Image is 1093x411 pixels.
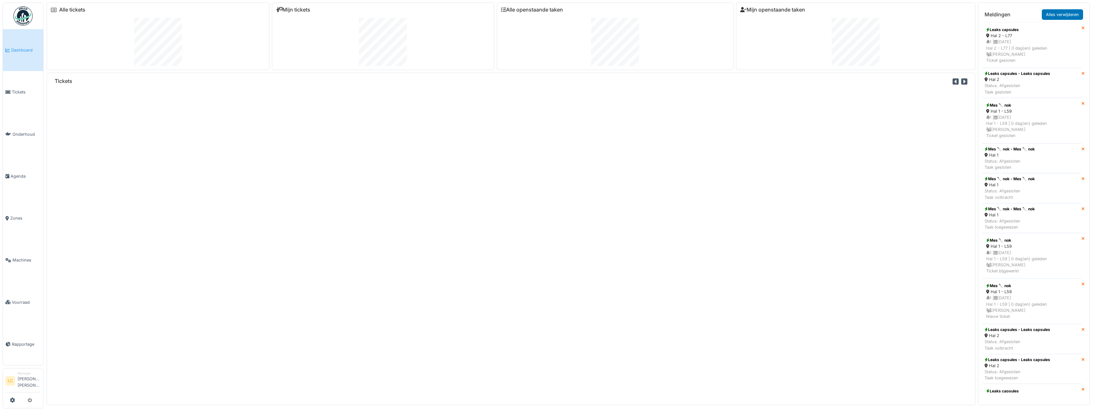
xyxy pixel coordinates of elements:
div: Mes 🔪 nok - Mes 🔪 nok [985,146,1035,152]
a: Mijn tickets [276,7,310,13]
div: Mes 🔪 nok [986,102,1077,108]
a: Alle tickets [59,7,85,13]
div: Status: Afgesloten Taak volbracht [985,188,1035,200]
div: Leaks capsules [986,388,1077,394]
a: Voorraad [3,281,43,323]
a: Machines [3,239,43,281]
a: Zones [3,197,43,239]
a: Onderhoud [3,113,43,155]
div: Mes 🔪 nok [986,283,1077,289]
a: Tickets [3,71,43,113]
h6: Meldingen [985,12,1010,18]
a: Mes 🔪 nok Hal 1 - L59 1 |[DATE]Hal 1 - L59 | 0 dag(en) geleden [PERSON_NAME]Ticket bijgewerkt [982,233,1081,278]
h6: Tickets [55,78,72,84]
div: Hal 1 - L59 [986,243,1077,249]
div: Hal 1 - L59 [986,108,1077,114]
img: Badge_color-CXgf-gQk.svg [13,6,33,26]
span: Voorraad [12,299,41,305]
a: LC Manager[PERSON_NAME] [PERSON_NAME] [5,371,41,392]
div: Hal 1 [985,152,1035,158]
div: Hal 1 - L59 [986,289,1077,295]
div: Mes 🔪 nok [986,238,1077,243]
div: Leaks capsules - Leaks capsules [985,357,1050,363]
a: Leaks capsules - Leaks capsules Hal 2 Status: AfgeslotenTaak toegewezen [982,354,1081,384]
div: Leaks capsules - Leaks capsules [985,327,1050,333]
div: Status: Afgesloten Taak toegewezen [985,369,1050,381]
div: Hal 2 [985,77,1050,83]
div: Mes 🔪 nok - Mes 🔪 nok [985,206,1035,212]
a: Agenda [3,155,43,197]
a: Alles verwijderen [1042,9,1083,20]
a: Mes 🔪 nok - Mes 🔪 nok Hal 1 Status: AfgeslotenTaak toegewezen [982,203,1081,233]
a: Mes 🔪 nok - Mes 🔪 nok Hal 1 Status: AfgeslotenTaak volbracht [982,173,1081,203]
div: Status: Afgesloten Taak volbracht [985,339,1050,351]
div: Manager [18,371,41,376]
a: Rapportage [3,323,43,365]
a: Leaks capsules - Leaks capsules Hal 2 Status: AfgeslotenTaak gesloten [982,68,1081,98]
span: Onderhoud [12,131,41,137]
li: [PERSON_NAME] [PERSON_NAME] [18,371,41,391]
a: Dashboard [3,29,43,71]
div: Leaks capsules - Leaks capsules [985,71,1050,77]
li: LC [5,376,15,386]
div: 1 | [DATE] Hal 2 - L77 | 0 dag(en) geleden [PERSON_NAME] Ticket gesloten [986,39,1077,63]
div: Hal 2 [985,363,1050,369]
div: Status: Afgesloten Taak gesloten [985,158,1035,170]
div: Hal 2 - L77 [986,33,1077,39]
span: Machines [12,257,41,263]
div: 1 | [DATE] Hal 1 - L59 | 0 dag(en) geleden [PERSON_NAME] Ticket gesloten [986,114,1077,139]
a: Mes 🔪 nok - Mes 🔪 nok Hal 1 Status: AfgeslotenTaak gesloten [982,143,1081,173]
span: Tickets [12,89,41,95]
a: Mes 🔪 nok Hal 1 - L59 1 |[DATE]Hal 1 - L59 | 0 dag(en) geleden [PERSON_NAME]Nieuw ticket [982,278,1081,324]
div: Status: Afgesloten Taak toegewezen [985,218,1035,230]
span: Rapportage [12,341,41,347]
a: Alle openstaande taken [501,7,563,13]
span: Agenda [11,173,41,179]
div: Status: Afgesloten Taak gesloten [985,83,1050,95]
div: Leaks capsules [986,27,1077,33]
a: Leaks capsules Hal 2 - L77 1 |[DATE]Hal 2 - L77 | 0 dag(en) geleden [PERSON_NAME]Ticket gesloten [982,22,1081,68]
div: 1 | [DATE] Hal 1 - L59 | 0 dag(en) geleden [PERSON_NAME] Nieuw ticket [986,295,1077,319]
div: Hal 1 [985,212,1035,218]
a: Mes 🔪 nok Hal 1 - L59 1 |[DATE]Hal 1 - L59 | 0 dag(en) geleden [PERSON_NAME]Ticket gesloten [982,98,1081,143]
a: Mijn openstaande taken [740,7,805,13]
span: Dashboard [11,47,41,53]
div: Hal 1 [985,182,1035,188]
div: 1 | [DATE] Hal 1 - L59 | 0 dag(en) geleden [PERSON_NAME] Ticket bijgewerkt [986,250,1077,274]
div: Mes 🔪 nok - Mes 🔪 nok [985,176,1035,182]
div: Hal 2 [985,333,1050,339]
a: Leaks capsules - Leaks capsules Hal 2 Status: AfgeslotenTaak volbracht [982,324,1081,354]
span: Zones [10,215,41,221]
